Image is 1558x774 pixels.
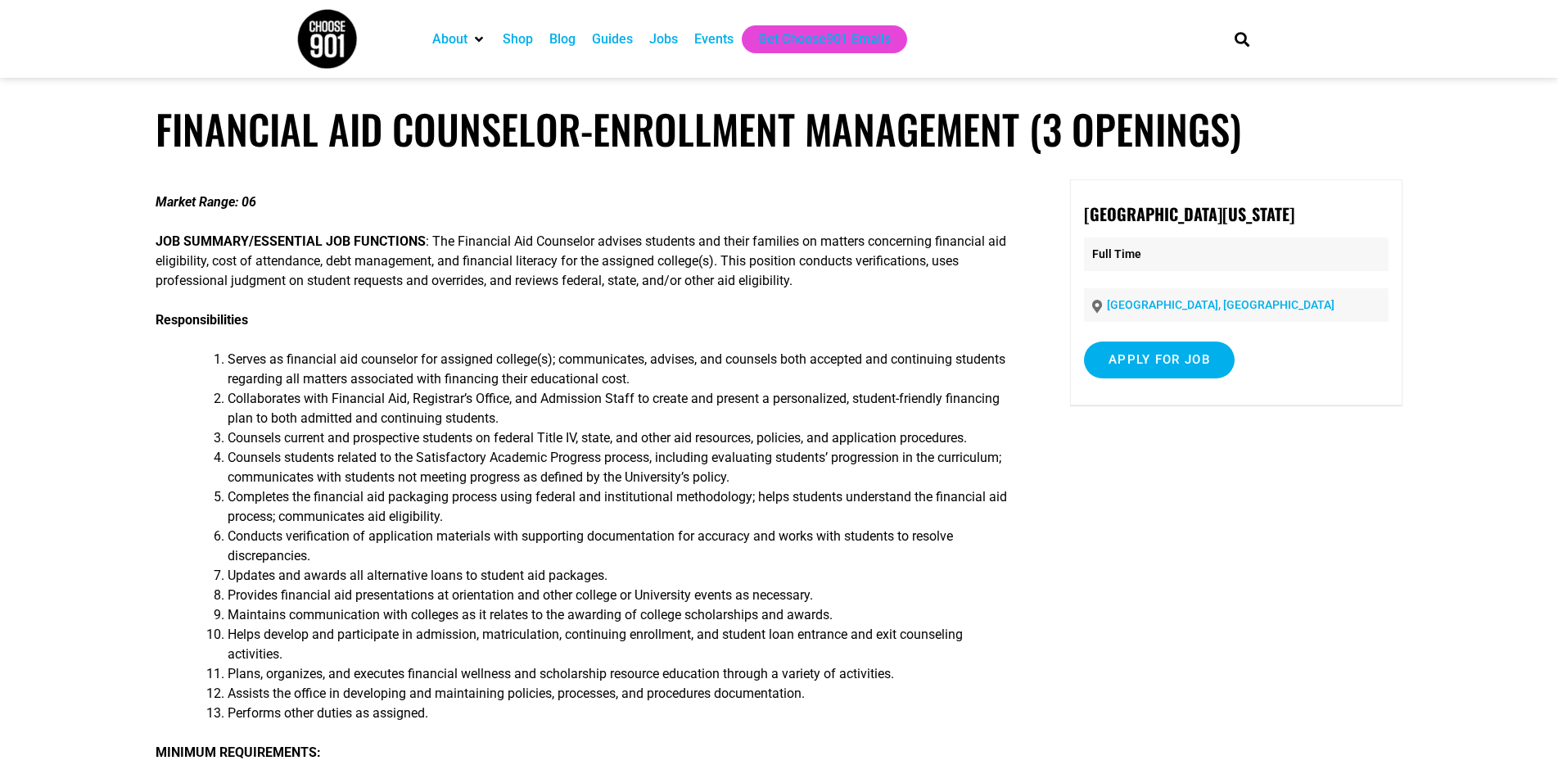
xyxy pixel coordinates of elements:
[549,29,576,49] a: Blog
[228,428,1008,448] li: Counsels current and prospective students on federal Title IV, state, and other aid resources, po...
[156,105,1402,153] h1: Financial Aid Counselor-Enrollment Management (3 Openings)
[228,389,1008,428] li: Collaborates with Financial Aid, Registrar’s Office, and Admission Staff to create and present a ...
[424,25,494,53] div: About
[228,566,1008,586] li: Updates and awards all alternative loans to student aid packages.
[503,29,533,49] a: Shop
[228,704,1008,723] li: Performs other duties as assigned.
[1107,298,1334,311] a: [GEOGRAPHIC_DATA], [GEOGRAPHIC_DATA]
[1084,342,1235,378] input: Apply for job
[1084,201,1294,226] strong: [GEOGRAPHIC_DATA][US_STATE]
[228,605,1008,625] li: Maintains communication with colleges as it relates to the awarding of college scholarships and a...
[758,29,891,49] a: Get Choose901 Emails
[156,194,256,210] strong: Market Range: 06
[592,29,633,49] a: Guides
[228,586,1008,605] li: Provides financial aid presentations at orientation and other college or University events as nec...
[228,684,1008,704] li: Assists the office in developing and maintaining policies, processes, and procedures documentation.
[228,487,1008,527] li: Completes the financial aid packaging process using federal and institutional methodology; helps ...
[228,664,1008,684] li: Plans, organizes, and executes financial wellness and scholarship resource education through a va...
[156,232,1008,291] p: : The Financial Aid Counselor advises students and their families on matters concerning financial...
[228,448,1008,487] li: Counsels students related to the Satisfactory Academic Progress process, including evaluating stu...
[156,312,248,328] strong: Responsibilities
[424,25,1207,53] nav: Main nav
[1084,238,1389,271] p: Full Time
[156,233,426,249] strong: JOB SUMMARY/ESSENTIAL JOB FUNCTIONS
[156,745,321,760] strong: MINIMUM REQUIREMENTS:
[228,625,1008,664] li: Helps develop and participate in admission, matriculation, continuing enrollment, and student loa...
[1228,25,1255,52] div: Search
[694,29,734,49] a: Events
[228,527,1008,566] li: Conducts verification of application materials with supporting documentation for accuracy and wor...
[649,29,678,49] a: Jobs
[432,29,467,49] a: About
[228,350,1008,389] li: Serves as financial aid counselor for assigned college(s); communicates, advises, and counsels bo...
